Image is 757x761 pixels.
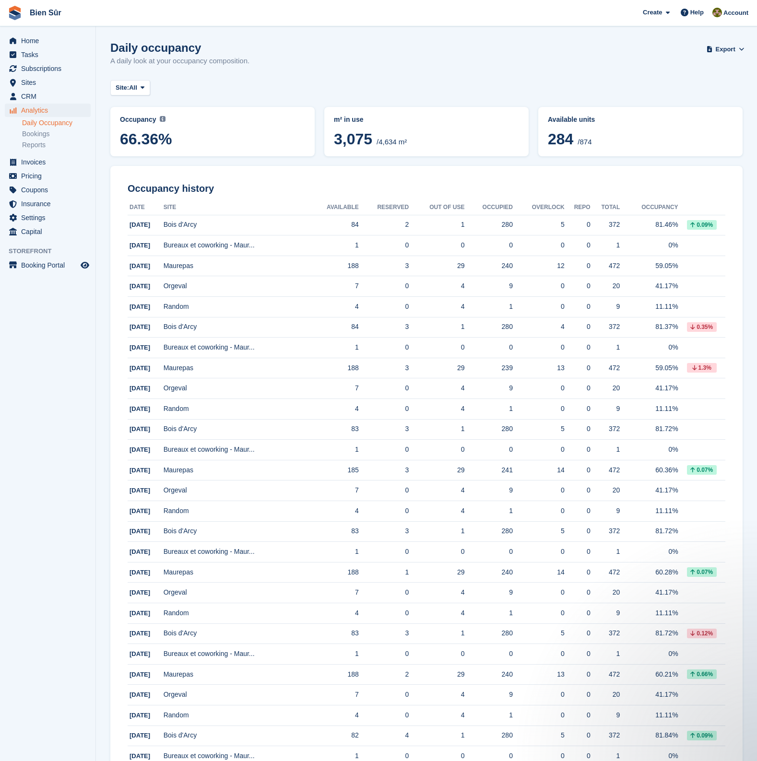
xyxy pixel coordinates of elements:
td: 9 [591,297,620,317]
td: 0% [620,644,678,665]
a: Reports [22,140,91,150]
td: Bois d'Arcy [164,215,308,235]
a: menu [5,211,91,224]
span: Booking Portal [21,258,79,272]
td: Maurepas [164,562,308,583]
td: 0 [359,378,409,399]
td: 1 [308,235,359,256]
span: [DATE] [130,467,150,474]
td: 83 [308,623,359,644]
div: 0 [513,547,565,557]
div: 9 [464,485,512,495]
div: 9 [464,383,512,393]
a: menu [5,183,91,197]
span: [DATE] [130,303,150,310]
a: Bookings [22,129,91,139]
a: menu [5,258,91,272]
div: 1 [464,608,512,618]
a: Bien Sûr [26,5,65,21]
a: menu [5,155,91,169]
td: 9 [591,603,620,623]
td: 11.11% [620,297,678,317]
div: 14 [513,465,565,475]
td: 0% [620,440,678,460]
span: [DATE] [130,527,150,535]
th: Available [308,200,359,215]
td: Orgeval [164,276,308,297]
span: 66.36% [120,130,305,148]
div: 0.09% [687,220,717,230]
span: Account [723,8,748,18]
div: 0 [565,424,591,434]
div: 240 [464,261,512,271]
td: 4 [308,501,359,522]
td: 372 [591,419,620,440]
td: 41.17% [620,480,678,501]
span: 3,075 [334,130,372,148]
td: 11.11% [620,399,678,420]
div: 280 [464,628,512,638]
span: Help [690,8,704,17]
div: 0 [565,445,591,455]
div: 240 [464,669,512,679]
div: 5 [513,526,565,536]
td: 84 [308,215,359,235]
td: 7 [308,480,359,501]
td: 0 [359,644,409,665]
td: 1 [591,644,620,665]
td: 372 [591,215,620,235]
td: 0 [359,542,409,562]
td: 7 [308,276,359,297]
td: 0 [359,480,409,501]
td: 29 [409,256,464,276]
img: icon-info-grey-7440780725fd019a000dd9b08b2336e03edf1995a4989e88bcd33f0948082b44.svg [160,116,166,122]
td: 20 [591,583,620,603]
td: 81.72% [620,521,678,542]
div: 1 [464,404,512,414]
td: 29 [409,358,464,378]
button: Site: All [110,80,150,96]
div: 13 [513,363,565,373]
td: 0 [359,338,409,358]
img: stora-icon-8386f47178a22dfd0bd8f6a31ec36ba5ce8667c1dd55bd0f319d3a0aa187defe.svg [8,6,22,20]
span: Capital [21,225,79,238]
td: Bois d'Arcy [164,521,308,542]
span: Pricing [21,169,79,183]
td: Bois d'Arcy [164,419,308,440]
span: [DATE] [130,609,150,617]
td: 0% [620,235,678,256]
td: 11.11% [620,501,678,522]
td: Bois d'Arcy [164,623,308,644]
td: 41.17% [620,378,678,399]
td: 29 [409,664,464,685]
span: [DATE] [130,630,150,637]
td: 472 [591,256,620,276]
h1: Daily occupancy [110,41,249,54]
td: Bureaux et coworking - Maur... [164,440,308,460]
th: Repo [565,200,591,215]
td: 1 [591,542,620,562]
td: 1 [409,521,464,542]
td: Orgeval [164,378,308,399]
td: 472 [591,460,620,480]
span: Settings [21,211,79,224]
div: 0 [464,649,512,659]
abbr: Current breakdown of %{unit} occupied [334,115,519,125]
div: 0 [565,342,591,352]
td: 7 [308,583,359,603]
td: Maurepas [164,664,308,685]
td: 0 [359,603,409,623]
td: 3 [359,460,409,480]
div: 0 [565,404,591,414]
td: 3 [359,521,409,542]
td: 0 [359,399,409,420]
td: 0 [409,440,464,460]
span: [DATE] [130,446,150,453]
div: 14 [513,567,565,577]
div: 0.35% [687,322,717,332]
td: 81.72% [620,419,678,440]
span: Invoices [21,155,79,169]
td: Random [164,603,308,623]
td: 1 [409,623,464,644]
td: 7 [308,378,359,399]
